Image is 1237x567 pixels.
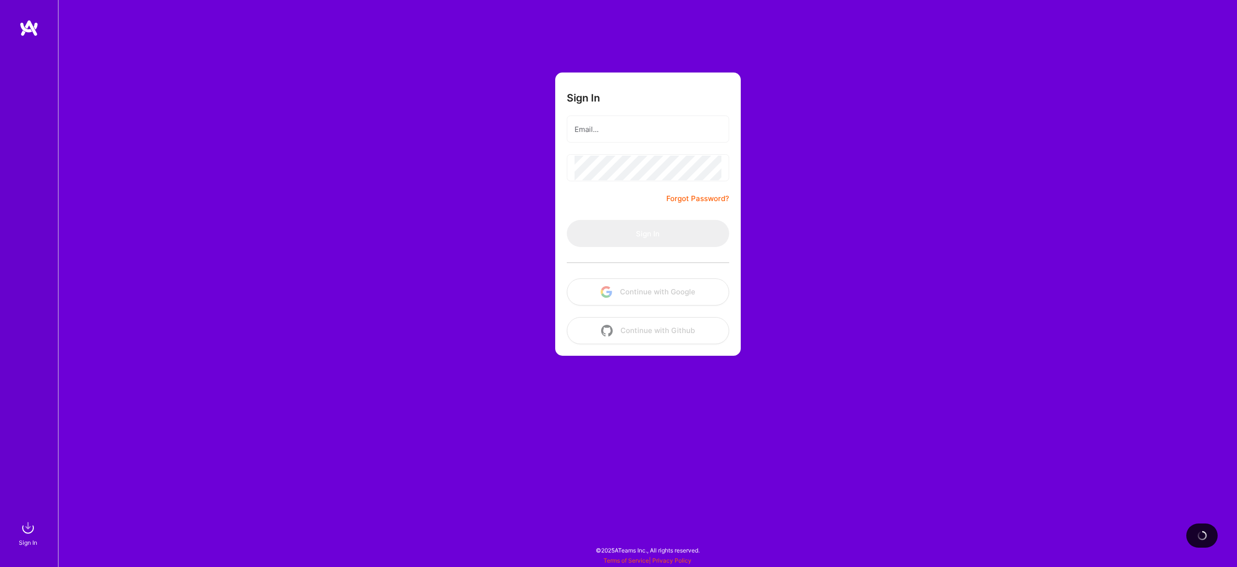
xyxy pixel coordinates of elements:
a: Privacy Policy [652,557,691,564]
a: Terms of Service [604,557,649,564]
div: © 2025 ATeams Inc., All rights reserved. [58,538,1237,562]
img: icon [601,286,612,298]
span: | [604,557,691,564]
a: Forgot Password? [666,193,729,204]
a: sign inSign In [20,518,38,548]
button: Sign In [567,220,729,247]
button: Continue with Github [567,317,729,344]
h3: Sign In [567,92,600,104]
input: Email... [575,117,721,142]
img: logo [19,19,39,37]
img: loading [1195,529,1209,542]
img: sign in [18,518,38,538]
button: Continue with Google [567,278,729,305]
div: Sign In [19,538,37,548]
img: icon [601,325,613,336]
